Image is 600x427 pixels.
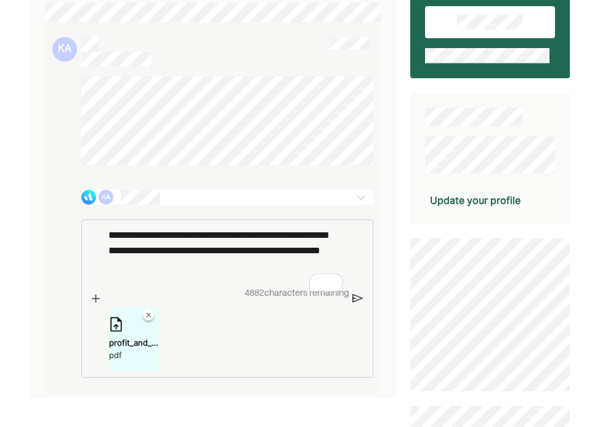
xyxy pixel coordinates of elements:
[430,193,521,208] div: Update your profile
[103,287,349,300] div: 4882 characters remaining
[109,349,158,361] div: pdf
[103,220,349,282] div: Rich Text Editor. Editing area: main
[99,190,113,205] div: KA
[52,37,77,62] div: KA
[109,336,158,349] div: profit_and_loss_Kristen_Ales (1).pdf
